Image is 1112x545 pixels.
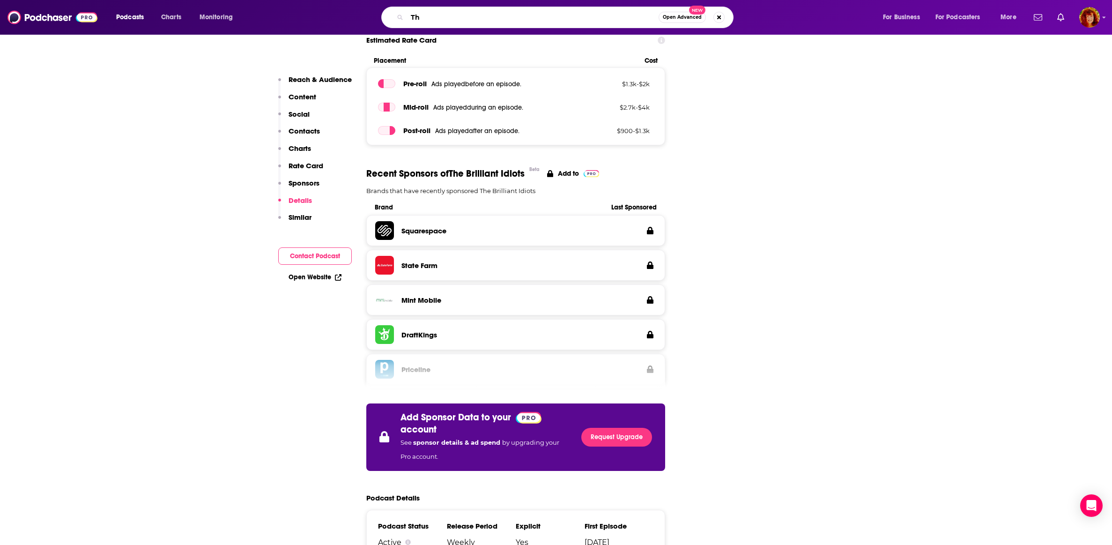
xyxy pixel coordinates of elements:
[289,196,312,205] p: Details
[110,10,156,25] button: open menu
[289,92,316,101] p: Content
[935,11,980,24] span: For Podcasters
[289,273,341,281] a: Open Website
[585,522,653,530] h3: First Episode
[435,127,519,135] span: Ads played after an episode .
[1053,9,1068,25] a: Show notifications dropdown
[7,8,97,26] img: Podchaser - Follow, Share and Rate Podcasts
[375,256,394,275] img: State Farm logo
[278,75,352,92] button: Reach & Audience
[1030,9,1046,25] a: Show notifications dropdown
[278,247,352,265] button: Contact Podcast
[366,187,665,194] p: Brands that have recently sponsored The Brilliant Idiots
[375,203,596,211] span: Brand
[366,31,437,49] span: Estimated Rate Card
[289,161,323,170] p: Rate Card
[1080,494,1103,517] div: Open Intercom Messenger
[278,127,320,144] button: Contacts
[883,11,920,24] span: For Business
[278,196,312,213] button: Details
[516,522,585,530] h3: Explicit
[400,435,570,463] p: See by upgrading your Pro account.
[161,11,181,24] span: Charts
[390,7,742,28] div: Search podcasts, credits, & more...
[516,412,541,424] img: Podchaser Pro
[400,411,511,423] p: Add Sponsor Data to your
[584,170,599,177] img: Pro Logo
[403,103,429,112] span: Mid -roll
[278,144,311,161] button: Charts
[1001,11,1016,24] span: More
[547,168,599,179] a: Add to
[929,10,994,25] button: open menu
[401,261,437,270] h3: State Farm
[407,10,659,25] input: Search podcasts, credits, & more...
[1079,7,1100,28] button: Show profile menu
[375,291,394,309] img: Mint Mobile logo
[278,213,311,230] button: Similar
[289,144,311,153] p: Charts
[378,522,447,530] h3: Podcast Status
[278,110,310,127] button: Social
[447,522,516,530] h3: Release Period
[401,226,446,235] h3: Squarespace
[289,213,311,222] p: Similar
[589,80,650,88] p: $ 1.3k - $ 2k
[1079,7,1100,28] span: Logged in as rpalermo
[193,10,245,25] button: open menu
[401,296,441,305] h3: Mint Mobile
[200,11,233,24] span: Monitoring
[876,10,932,25] button: open menu
[994,10,1028,25] button: open menu
[278,161,323,179] button: Rate Card
[689,6,706,15] span: New
[116,11,144,24] span: Podcasts
[278,92,316,110] button: Content
[589,127,650,134] p: $ 900 - $ 1.3k
[413,439,502,446] span: sponsor details & ad spend
[663,15,702,20] span: Open Advanced
[659,12,706,23] button: Open AdvancedNew
[289,75,352,84] p: Reach & Audience
[529,166,540,172] div: Beta
[403,79,427,88] span: Pre -roll
[431,80,521,88] span: Ads played before an episode .
[278,179,319,196] button: Sponsors
[375,221,394,240] img: Squarespace logo
[366,493,420,502] h2: Podcast Details
[289,179,319,187] p: Sponsors
[400,424,437,435] p: account
[289,110,310,119] p: Social
[155,10,187,25] a: Charts
[289,127,320,135] p: Contacts
[558,169,579,178] p: Add to
[581,428,652,447] a: Request Upgrade
[366,168,525,179] span: Recent Sponsors of The Brilliant Idiots
[596,203,657,211] span: Last Sponsored
[374,57,637,65] span: Placement
[403,126,430,135] span: Post -roll
[401,330,437,339] h3: DraftKings
[433,104,523,112] span: Ads played during an episode .
[589,104,650,111] p: $ 2.7k - $ 4k
[516,411,541,423] a: Pro website
[375,325,394,344] img: DraftKings logo
[1079,7,1100,28] img: User Profile
[645,57,658,65] span: Cost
